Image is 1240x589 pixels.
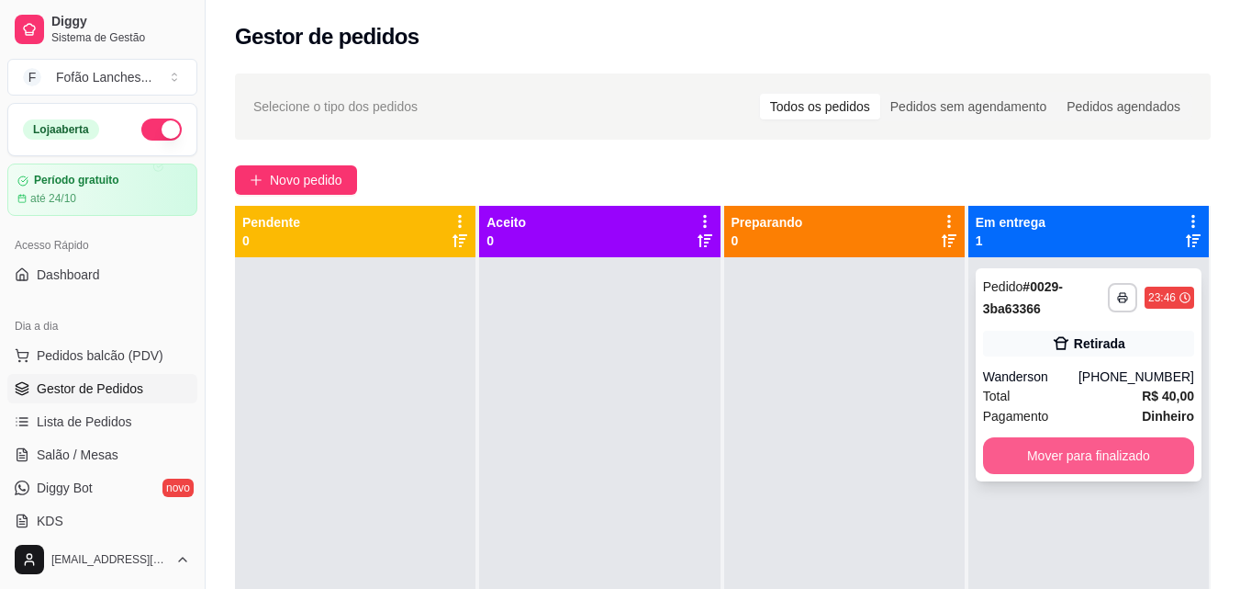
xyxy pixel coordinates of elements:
[1142,389,1194,403] strong: R$ 40,00
[7,440,197,470] a: Salão / Mesas
[983,437,1194,474] button: Mover para finalizado
[7,341,197,370] button: Pedidos balcão (PDV)
[983,386,1011,406] span: Total
[7,260,197,289] a: Dashboard
[1148,290,1176,305] div: 23:46
[7,538,197,582] button: [EMAIL_ADDRESS][DOMAIN_NAME]
[7,506,197,536] a: KDS
[7,7,197,51] a: DiggySistema de Gestão
[7,473,197,503] a: Diggy Botnovo
[760,94,880,119] div: Todos os pedidos
[235,165,357,195] button: Novo pedido
[56,68,151,86] div: Fofão Lanches ...
[37,479,93,497] span: Diggy Bot
[732,213,803,232] p: Preparando
[983,406,1049,426] span: Pagamento
[242,213,300,232] p: Pendente
[23,119,99,140] div: Loja aberta
[242,232,300,250] p: 0
[732,232,803,250] p: 0
[7,59,197,96] button: Select a team
[1074,334,1125,353] div: Retirada
[235,22,419,51] h2: Gestor de pedidos
[976,213,1045,232] p: Em entrega
[7,311,197,341] div: Dia a dia
[37,446,118,464] span: Salão / Mesas
[7,164,197,216] a: Período gratuitoaté 24/10
[253,96,418,117] span: Selecione o tipo dos pedidos
[7,374,197,403] a: Gestor de Pedidos
[1142,409,1194,424] strong: Dinheiro
[983,279,1063,316] strong: # 0029-3ba63366
[51,552,168,567] span: [EMAIL_ADDRESS][DOMAIN_NAME]
[250,174,263,187] span: plus
[37,266,100,284] span: Dashboard
[7,231,197,260] div: Acesso Rápido
[34,174,119,187] article: Período gratuito
[37,413,132,431] span: Lista de Pedidos
[976,232,1045,250] p: 1
[23,68,41,86] span: F
[51,14,190,30] span: Diggy
[141,119,182,141] button: Alterar Status
[37,379,143,398] span: Gestor de Pedidos
[37,512,63,530] span: KDS
[983,368,1078,386] div: Wanderson
[270,170,342,190] span: Novo pedido
[486,232,526,250] p: 0
[983,279,1023,294] span: Pedido
[880,94,1056,119] div: Pedidos sem agendamento
[51,30,190,45] span: Sistema de Gestão
[30,191,76,206] article: até 24/10
[7,407,197,436] a: Lista de Pedidos
[486,213,526,232] p: Aceito
[37,346,163,365] span: Pedidos balcão (PDV)
[1078,368,1194,386] div: [PHONE_NUMBER]
[1056,94,1190,119] div: Pedidos agendados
